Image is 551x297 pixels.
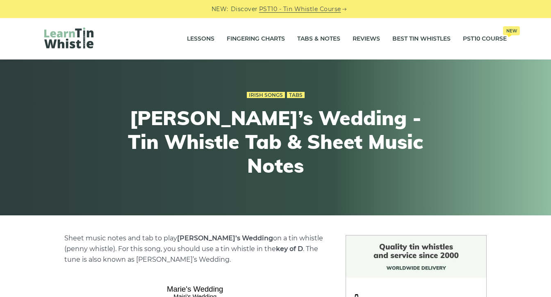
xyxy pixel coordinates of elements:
[287,92,305,98] a: Tabs
[276,245,303,253] strong: key of D
[177,234,273,242] strong: [PERSON_NAME]’s Wedding
[392,29,451,49] a: Best Tin Whistles
[64,233,326,265] p: Sheet music notes and tab to play on a tin whistle (penny whistle). For this song, you should use...
[44,27,93,48] img: LearnTinWhistle.com
[125,106,426,177] h1: [PERSON_NAME]’s Wedding - Tin Whistle Tab & Sheet Music Notes
[463,29,507,49] a: PST10 CourseNew
[247,92,285,98] a: Irish Songs
[503,26,520,35] span: New
[227,29,285,49] a: Fingering Charts
[297,29,340,49] a: Tabs & Notes
[187,29,214,49] a: Lessons
[353,29,380,49] a: Reviews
